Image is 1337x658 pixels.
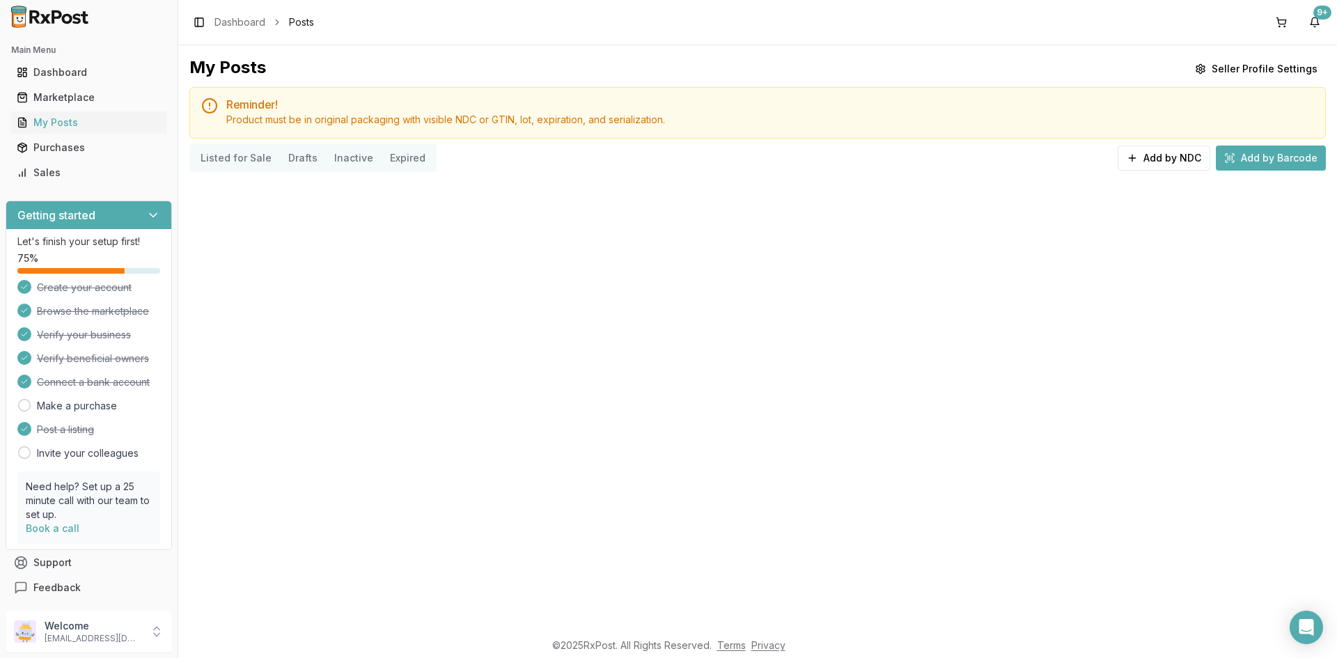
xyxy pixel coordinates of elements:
[17,91,161,104] div: Marketplace
[26,522,79,534] a: Book a call
[214,15,265,29] a: Dashboard
[717,639,746,651] a: Terms
[37,352,149,366] span: Verify beneficial owners
[6,6,95,28] img: RxPost Logo
[17,207,95,224] h3: Getting started
[26,480,152,522] p: Need help? Set up a 25 minute call with our team to set up.
[226,113,1314,127] div: Product must be in original packaging with visible NDC or GTIN, lot, expiration, and serialization.
[37,423,94,437] span: Post a listing
[45,619,141,633] p: Welcome
[17,141,161,155] div: Purchases
[1290,611,1323,644] div: Open Intercom Messenger
[6,136,172,159] button: Purchases
[6,162,172,184] button: Sales
[17,235,160,249] p: Let's finish your setup first!
[45,633,141,644] p: [EMAIL_ADDRESS][DOMAIN_NAME]
[1216,146,1326,171] button: Add by Barcode
[1313,6,1331,19] div: 9+
[289,15,314,29] span: Posts
[1304,11,1326,33] button: 9+
[6,550,172,575] button: Support
[17,166,161,180] div: Sales
[214,15,314,29] nav: breadcrumb
[192,147,280,169] button: Listed for Sale
[11,135,166,160] a: Purchases
[189,56,266,81] div: My Posts
[1118,146,1210,171] button: Add by NDC
[37,304,149,318] span: Browse the marketplace
[11,60,166,85] a: Dashboard
[382,147,434,169] button: Expired
[14,620,36,643] img: User avatar
[17,116,161,130] div: My Posts
[6,86,172,109] button: Marketplace
[11,160,166,185] a: Sales
[33,581,81,595] span: Feedback
[37,328,131,342] span: Verify your business
[17,251,38,265] span: 75 %
[17,65,161,79] div: Dashboard
[37,281,132,295] span: Create your account
[11,110,166,135] a: My Posts
[37,446,139,460] a: Invite your colleagues
[6,61,172,84] button: Dashboard
[1187,56,1326,81] button: Seller Profile Settings
[11,85,166,110] a: Marketplace
[226,99,1314,110] h5: Reminder!
[37,375,150,389] span: Connect a bank account
[11,45,166,56] h2: Main Menu
[751,639,785,651] a: Privacy
[326,147,382,169] button: Inactive
[6,111,172,134] button: My Posts
[280,147,326,169] button: Drafts
[37,399,117,413] a: Make a purchase
[6,575,172,600] button: Feedback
